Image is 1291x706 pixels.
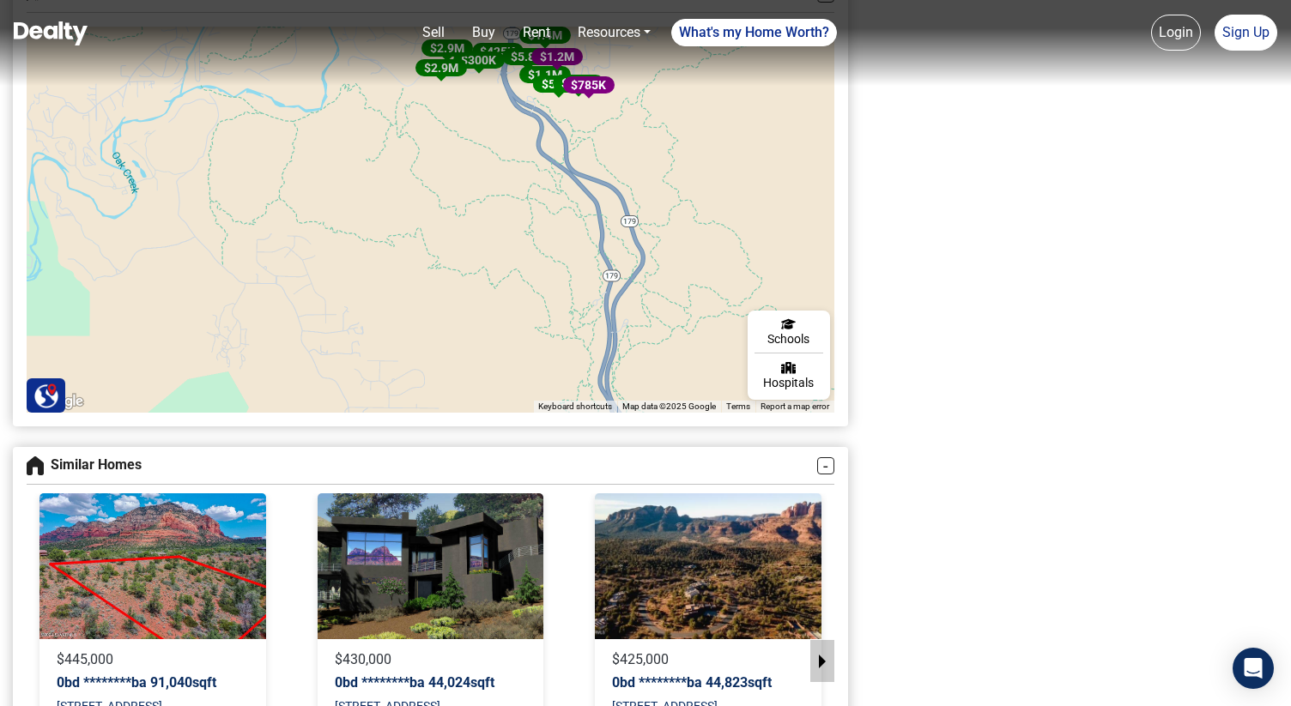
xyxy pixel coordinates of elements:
button: next slide / item [810,640,834,682]
a: Sign Up [1215,15,1277,51]
a: Login [1151,15,1201,51]
img: Similar Homes [27,456,44,475]
h4: Similar Homes [27,456,817,475]
a: What's my Home Worth? [671,19,837,46]
a: Resources [571,15,658,50]
img: Search Homes at Dealty [33,383,59,408]
span: Map data ©2025 Google [622,401,716,411]
a: Terms [726,401,750,411]
a: Report a map error [761,401,829,411]
a: Buy [465,15,502,50]
a: Rent [516,15,557,50]
a: Sell [415,15,452,50]
div: $ 430,000 [335,651,527,667]
button: Hospitals [755,358,823,396]
img: Dealty - Buy, Sell & Rent Homes [14,21,88,45]
button: Keyboard shortcuts [538,401,612,413]
iframe: BigID CMP Widget [9,655,60,706]
span: Schools [767,330,809,348]
button: Schools [755,314,823,353]
div: $ 445,000 [57,651,249,667]
a: - [817,457,834,474]
div: $ 425,000 [612,651,804,667]
span: Hospitals [763,374,814,392]
div: Open Intercom Messenger [1233,648,1274,689]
